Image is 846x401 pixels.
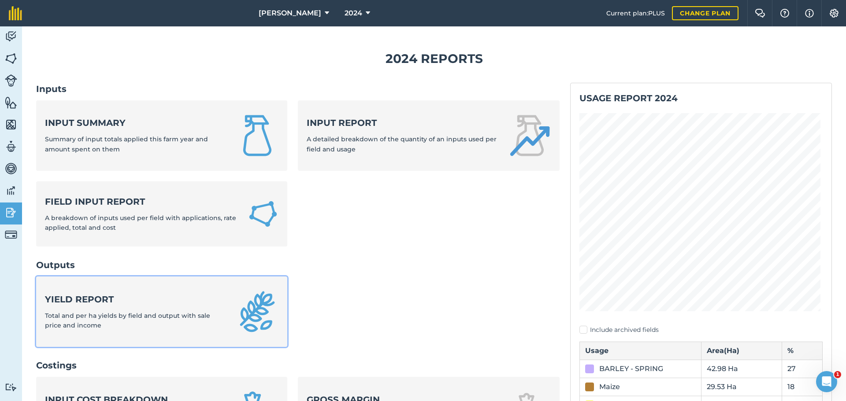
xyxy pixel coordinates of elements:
[816,371,837,392] iframe: Intercom live chat
[5,140,17,153] img: svg+xml;base64,PD94bWwgdmVyc2lvbj0iMS4wIiBlbmNvZGluZz0idXRmLTgiPz4KPCEtLSBHZW5lcmF0b3I6IEFkb2JlIE...
[599,364,663,374] div: BARLEY - SPRING
[45,312,210,329] span: Total and per ha yields by field and output with sale price and income
[45,195,237,208] strong: Field Input Report
[5,30,17,43] img: svg+xml;base64,PD94bWwgdmVyc2lvbj0iMS4wIiBlbmNvZGluZz0idXRmLTgiPz4KPCEtLSBHZW5lcmF0b3I6IEFkb2JlIE...
[36,49,832,69] h1: 2024 Reports
[5,74,17,87] img: svg+xml;base64,PD94bWwgdmVyc2lvbj0iMS4wIiBlbmNvZGluZz0idXRmLTgiPz4KPCEtLSBHZW5lcmF0b3I6IEFkb2JlIE...
[345,8,362,18] span: 2024
[5,383,17,391] img: svg+xml;base64,PD94bWwgdmVyc2lvbj0iMS4wIiBlbmNvZGluZz0idXRmLTgiPz4KPCEtLSBHZW5lcmF0b3I6IEFkb2JlIE...
[779,9,790,18] img: A question mark icon
[701,360,782,378] td: 42.98 Ha
[606,8,665,18] span: Current plan : PLUS
[508,114,551,157] img: Input report
[45,293,226,305] strong: Yield report
[36,259,560,271] h2: Outputs
[782,378,823,396] td: 18
[236,291,278,333] img: Yield report
[36,276,287,347] a: Yield reportTotal and per ha yields by field and output with sale price and income
[579,325,823,335] label: Include archived fields
[36,100,287,171] a: Input summarySummary of input totals applied this farm year and amount spent on them
[36,83,560,95] h2: Inputs
[5,162,17,175] img: svg+xml;base64,PD94bWwgdmVyc2lvbj0iMS4wIiBlbmNvZGluZz0idXRmLTgiPz4KPCEtLSBHZW5lcmF0b3I6IEFkb2JlIE...
[805,8,814,18] img: svg+xml;base64,PHN2ZyB4bWxucz0iaHR0cDovL3d3dy53My5vcmcvMjAwMC9zdmciIHdpZHRoPSIxNyIgaGVpZ2h0PSIxNy...
[782,342,823,360] th: %
[5,96,17,109] img: svg+xml;base64,PHN2ZyB4bWxucz0iaHR0cDovL3d3dy53My5vcmcvMjAwMC9zdmciIHdpZHRoPSI1NiIgaGVpZ2h0PSI2MC...
[5,184,17,197] img: svg+xml;base64,PD94bWwgdmVyc2lvbj0iMS4wIiBlbmNvZGluZz0idXRmLTgiPz4KPCEtLSBHZW5lcmF0b3I6IEFkb2JlIE...
[701,342,782,360] th: Area ( Ha )
[580,342,701,360] th: Usage
[5,118,17,131] img: svg+xml;base64,PHN2ZyB4bWxucz0iaHR0cDovL3d3dy53My5vcmcvMjAwMC9zdmciIHdpZHRoPSI1NiIgaGVpZ2h0PSI2MC...
[236,114,278,157] img: Input summary
[248,198,278,231] img: Field Input Report
[834,371,841,378] span: 1
[45,135,208,153] span: Summary of input totals applied this farm year and amount spent on them
[701,378,782,396] td: 29.53 Ha
[579,92,823,104] h2: Usage report 2024
[755,9,765,18] img: Two speech bubbles overlapping with the left bubble in the forefront
[307,117,498,129] strong: Input report
[5,206,17,219] img: svg+xml;base64,PD94bWwgdmVyc2lvbj0iMS4wIiBlbmNvZGluZz0idXRmLTgiPz4KPCEtLSBHZW5lcmF0b3I6IEFkb2JlIE...
[298,100,560,171] a: Input reportA detailed breakdown of the quantity of an inputs used per field and usage
[5,228,17,241] img: svg+xml;base64,PD94bWwgdmVyc2lvbj0iMS4wIiBlbmNvZGluZz0idXRmLTgiPz4KPCEtLSBHZW5lcmF0b3I6IEFkb2JlIE...
[307,135,497,153] span: A detailed breakdown of the quantity of an inputs used per field and usage
[9,6,22,20] img: fieldmargin Logo
[45,214,236,232] span: A breakdown of inputs used per field with applications, rate applied, total and cost
[672,6,738,20] a: Change plan
[36,181,287,247] a: Field Input ReportA breakdown of inputs used per field with applications, rate applied, total and...
[259,8,321,18] span: [PERSON_NAME]
[5,52,17,65] img: svg+xml;base64,PHN2ZyB4bWxucz0iaHR0cDovL3d3dy53My5vcmcvMjAwMC9zdmciIHdpZHRoPSI1NiIgaGVpZ2h0PSI2MC...
[36,359,560,372] h2: Costings
[599,382,620,392] div: Maize
[45,117,226,129] strong: Input summary
[782,360,823,378] td: 27
[829,9,839,18] img: A cog icon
